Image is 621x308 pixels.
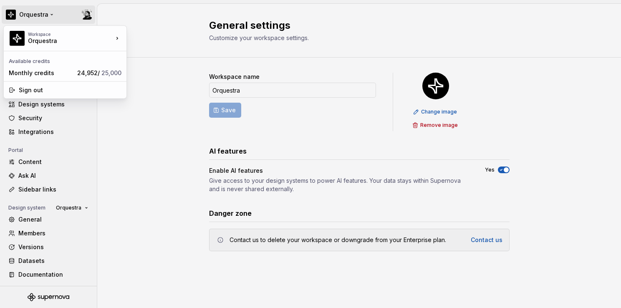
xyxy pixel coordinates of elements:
span: Remove image [420,122,458,129]
div: Monthly credits [9,69,74,77]
div: Workspace [28,32,113,37]
div: Sign out [19,86,121,94]
div: Available credits [5,53,125,66]
img: 2d16a307-6340-4442-b48d-ad77c5bc40e7.png [10,31,25,46]
div: Orquestra [28,37,99,45]
span: 24,952 / [77,69,121,76]
span: 25,000 [101,69,121,76]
